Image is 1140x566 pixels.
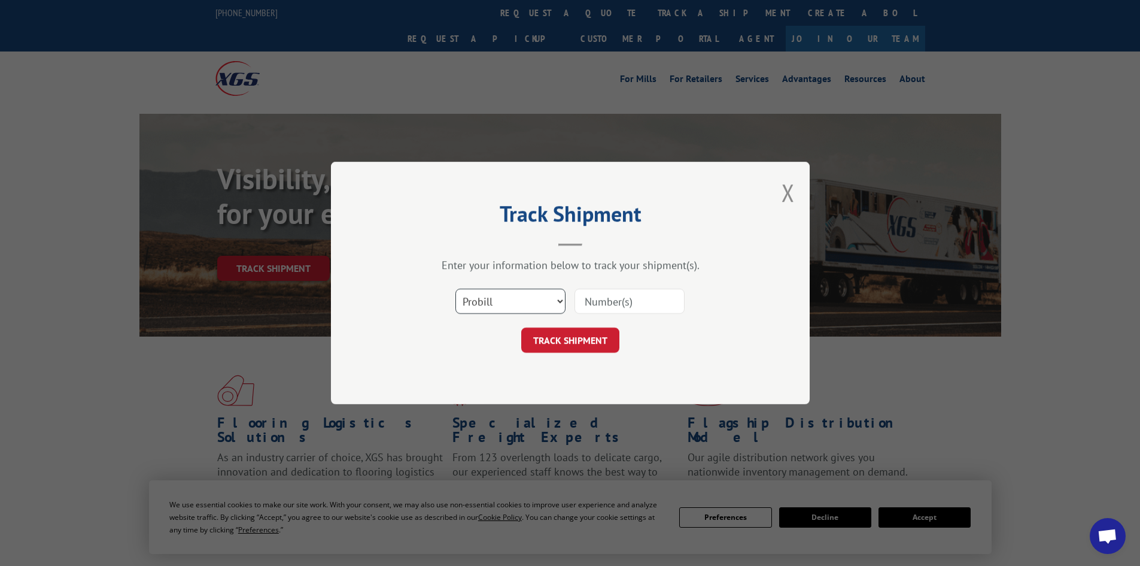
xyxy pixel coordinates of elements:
h2: Track Shipment [391,205,750,228]
button: Close modal [782,177,795,208]
button: TRACK SHIPMENT [521,328,619,353]
div: Enter your information below to track your shipment(s). [391,258,750,272]
input: Number(s) [574,289,685,314]
div: Open chat [1090,518,1126,554]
